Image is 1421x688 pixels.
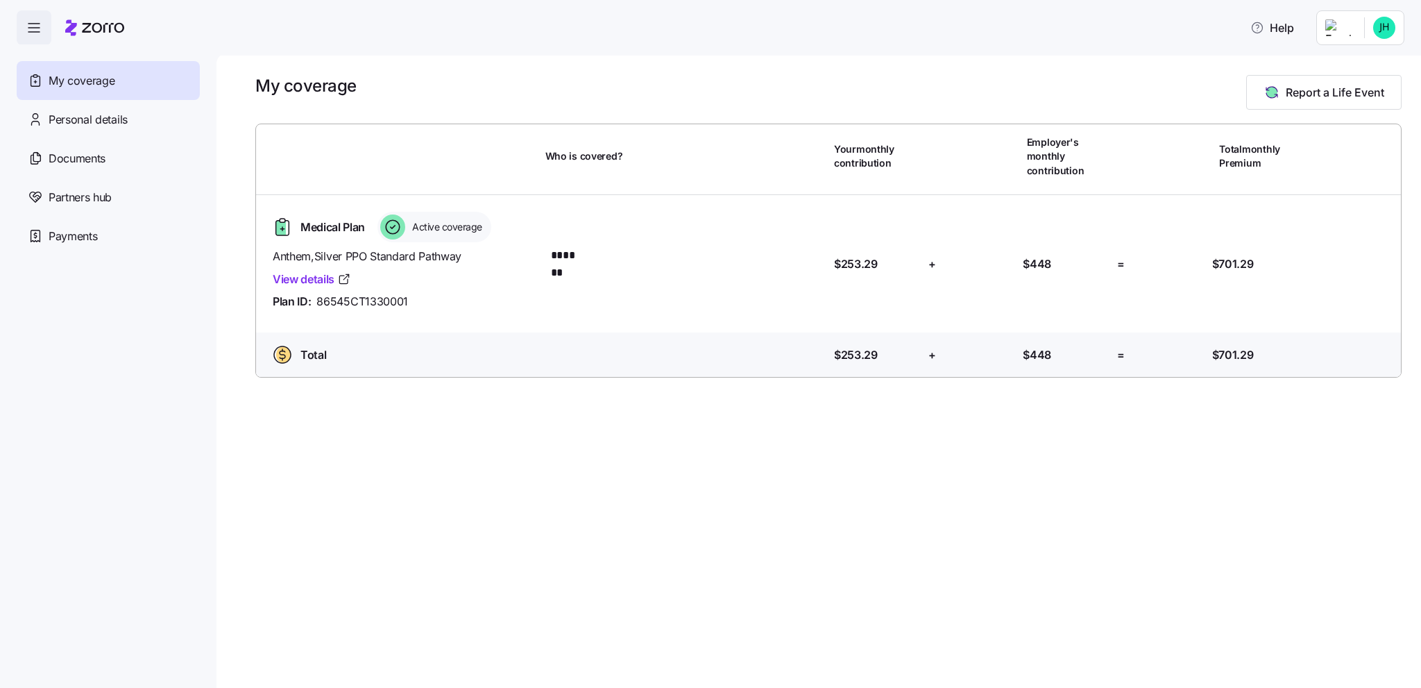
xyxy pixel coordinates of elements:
h1: My coverage [255,75,357,97]
span: $448 [1023,346,1051,364]
span: + [928,255,936,273]
span: $253.29 [834,346,878,364]
a: Personal details [17,100,200,139]
span: = [1117,255,1125,273]
a: Partners hub [17,178,200,217]
span: Report a Life Event [1286,84,1384,101]
span: $448 [1023,255,1051,273]
span: Total [300,346,326,364]
span: = [1117,346,1125,364]
button: Help [1239,14,1305,42]
span: My coverage [49,72,114,90]
a: View details [273,271,351,288]
span: + [928,346,936,364]
button: Report a Life Event [1246,75,1402,110]
span: Documents [49,150,105,167]
span: Help [1250,19,1294,36]
span: Your monthly contribution [834,142,919,171]
span: Plan ID: [273,293,311,310]
a: My coverage [17,61,200,100]
span: Anthem , Silver PPO Standard Pathway [273,248,534,265]
span: $701.29 [1212,255,1254,273]
span: $701.29 [1212,346,1254,364]
span: $253.29 [834,255,878,273]
span: Partners hub [49,189,112,206]
a: Payments [17,217,200,255]
span: Total monthly Premium [1219,142,1304,171]
span: Active coverage [408,220,482,234]
span: Employer's monthly contribution [1027,135,1112,178]
span: 86545CT1330001 [316,293,408,310]
img: 8c8e6c77ffa765d09eea4464d202a615 [1373,17,1395,39]
span: Who is covered? [545,149,623,163]
a: Documents [17,139,200,178]
img: Employer logo [1325,19,1353,36]
span: Medical Plan [300,219,365,236]
span: Personal details [49,111,128,128]
span: Payments [49,228,97,245]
